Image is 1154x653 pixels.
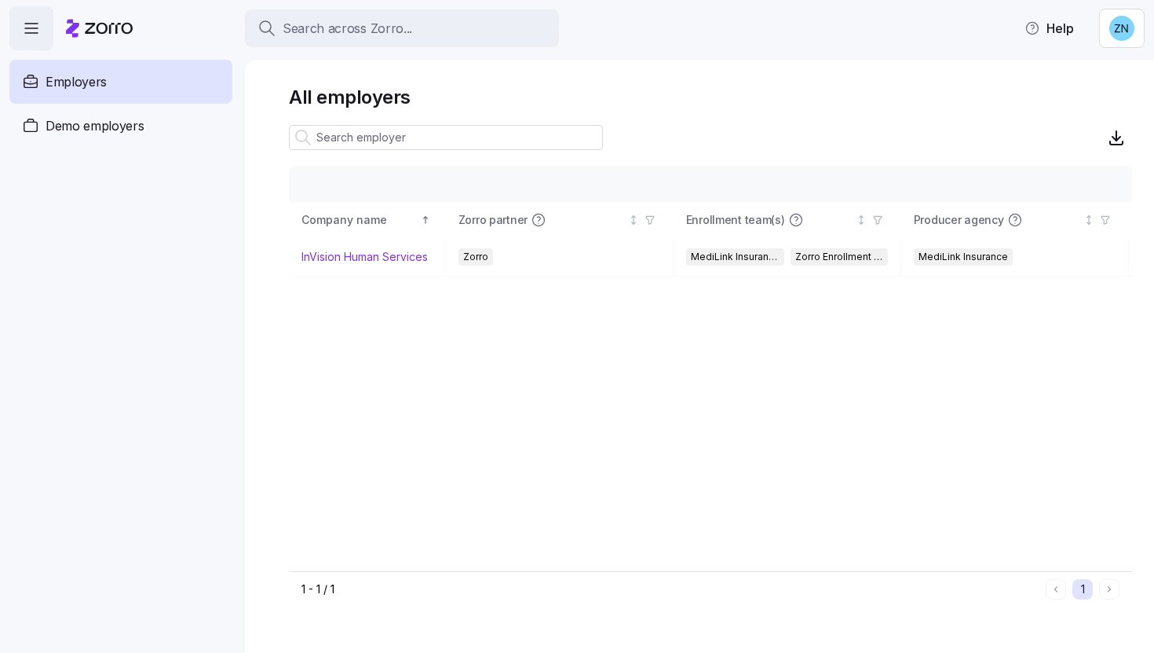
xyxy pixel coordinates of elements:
[289,202,446,238] th: Company nameSorted ascending
[914,212,1004,228] span: Producer agency
[446,202,674,238] th: Zorro partnerNot sorted
[795,248,884,266] span: Zorro Enrollment Team
[901,202,1129,238] th: Producer agencyNot sorted
[1099,579,1119,600] button: Next page
[9,60,232,104] a: Employers
[674,202,901,238] th: Enrollment team(s)Not sorted
[628,215,639,226] div: Not sorted
[283,19,412,39] span: Search across Zorro...
[1083,215,1094,226] div: Not sorted
[691,248,780,266] span: MediLink Insurance
[463,248,488,266] span: Zorro
[1024,19,1074,38] span: Help
[1046,579,1066,600] button: Previous page
[245,9,559,47] button: Search across Zorro...
[289,125,603,150] input: Search employer
[301,211,418,229] div: Company name
[301,249,428,265] a: InVision Human Services
[289,85,1132,109] h1: All employers
[9,104,232,148] a: Demo employers
[46,72,107,92] span: Employers
[1109,16,1134,41] img: 5c518db9dac3a343d5b258230af867d6
[918,248,1008,266] span: MediLink Insurance
[458,212,528,228] span: Zorro partner
[46,116,144,136] span: Demo employers
[686,212,785,228] span: Enrollment team(s)
[1072,579,1093,600] button: 1
[1012,13,1086,44] button: Help
[856,215,867,226] div: Not sorted
[420,215,431,226] div: Sorted ascending
[301,581,1039,597] div: 1 - 1 / 1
